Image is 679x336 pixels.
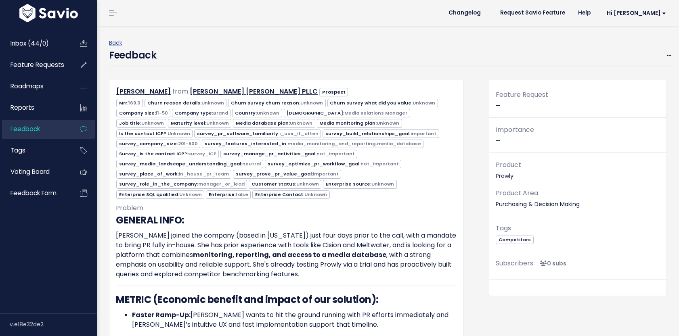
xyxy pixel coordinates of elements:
span: Roadmaps [10,82,44,90]
span: in_house_pr_team [179,171,229,177]
span: Unknown [168,130,190,137]
span: Enterprise Contact: [252,190,329,199]
a: Request Savio Feature [494,7,572,19]
span: Inbox (44/0) [10,39,49,48]
p: Purchasing & Decision Making [496,188,660,209]
span: 169.0 [128,100,140,106]
a: Feedback [2,120,67,138]
p: — [496,124,660,146]
span: Churn survey churn reason: [228,99,325,107]
img: logo-white.9d6f32f41409.svg [17,4,80,22]
span: i_use_it_often [279,130,319,137]
span: Importance [496,125,534,134]
span: 11-50 [156,110,168,116]
p: [PERSON_NAME] joined the company (based in [US_STATE]) just four days prior to the call, with a m... [116,231,457,279]
span: survey_optimize_pr_workflow_goal: [265,160,401,168]
span: Churn survey what did you value: [327,99,438,107]
span: Subscribers [496,259,533,268]
span: Tags [10,146,25,154]
span: survey_company_size: [116,140,200,148]
span: not_important [316,150,355,157]
span: Unknown [257,110,279,116]
h4: Feedback [109,48,156,63]
span: Feature Request [496,90,548,99]
span: Unknown [296,181,319,187]
span: important [411,130,436,137]
span: Customer status: [249,180,321,188]
span: survey_media_landscape_understanding_goal: [116,160,263,168]
span: Media Relations Manager [344,110,407,116]
span: survey_features_interested_in: [202,140,423,148]
span: Unknown [141,120,164,126]
a: [PERSON_NAME] [116,87,171,96]
span: Mrr: [116,99,143,107]
strong: Faster Ramp-Up: [132,310,191,319]
span: Competitors [496,236,533,244]
span: Unknown [300,100,323,106]
strong: monitoring, reporting, and access to a media database [193,250,386,259]
a: Help [572,7,597,19]
span: survey_manage_pr_activities_goal: [220,150,357,158]
span: neutral [242,161,261,167]
span: Reports [10,103,34,112]
span: Hi [PERSON_NAME] [607,10,666,16]
span: Media monitoring plan: [317,119,402,127]
span: Voting Board [10,167,50,176]
span: Unknown [290,120,312,126]
span: Media database plan: [233,119,315,127]
p: Prowly [496,159,660,181]
span: Unknown [201,100,224,106]
strong: GENERAL INFO: [116,213,184,227]
a: [PERSON_NAME] [PERSON_NAME] PLLC [190,87,318,96]
span: survey_place_of_work: [116,170,231,178]
span: not_important [360,161,399,167]
span: Feature Requests [10,61,64,69]
span: media_monitoring_and_reporting;media_database [287,140,421,147]
span: Churn reason details: [145,99,226,107]
a: Back [109,39,122,47]
span: Company size: [116,109,170,117]
span: 201-500 [178,140,198,147]
span: Feedback form [10,189,57,197]
span: Company type: [172,109,231,117]
span: Unknown [413,100,435,106]
span: Country: [232,109,282,117]
span: important [313,171,339,177]
span: Brand [213,110,228,116]
span: Product [496,160,521,169]
span: Unknown [377,120,399,126]
span: Survey_Is the contact ICP?: [116,150,219,158]
span: Is the contact ICP?: [116,129,193,138]
span: Feedback [10,125,40,133]
span: Enterprise SQL qualified: [116,190,204,199]
span: survey_role_in_the_company: [116,180,247,188]
span: survey_build_relationships_goal: [323,129,439,138]
a: Hi [PERSON_NAME] [597,7,673,19]
span: <p><strong>Subscribers</strong><br><br> No subscribers yet<br> </p> [536,259,566,267]
span: Changelog [448,10,481,16]
a: Feature Requests [2,56,67,74]
span: [DEMOGRAPHIC_DATA]: [284,109,410,117]
span: Unknown [304,191,327,198]
span: Unknown [206,120,229,126]
a: Competitors [496,235,533,243]
a: Tags [2,141,67,160]
strong: Prospect [322,89,346,95]
span: survey_pr_software_familiarity: [194,129,321,138]
p: [PERSON_NAME] wants to hit the ground running with PR efforts immediately and [PERSON_NAME]’s int... [132,310,457,330]
a: Roadmaps [2,77,67,96]
span: Product Area [496,188,538,198]
span: Enterprise: [206,190,251,199]
a: Feedback form [2,184,67,202]
span: Unknown [371,181,394,187]
span: Enterprise source: [323,180,396,188]
span: manager_or_lead [198,181,245,187]
span: survey_ICP [188,150,216,157]
div: — [489,89,666,118]
div: v.e18e32de2 [10,314,97,335]
span: from [172,87,188,96]
span: Unknown [179,191,202,198]
span: false [236,191,248,198]
span: Maturity level: [168,119,231,127]
strong: METRIC (Economic benefit and impact of our solution): [116,293,379,306]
